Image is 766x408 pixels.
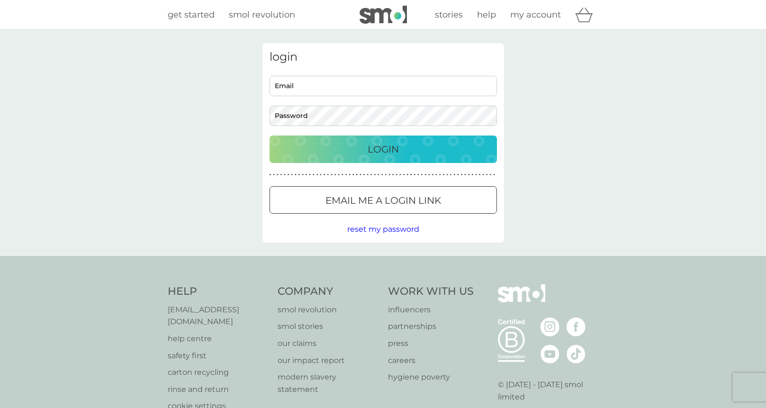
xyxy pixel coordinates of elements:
p: ● [324,172,325,177]
p: © [DATE] - [DATE] smol limited [498,379,599,403]
p: ● [370,172,372,177]
a: carton recycling [168,366,269,379]
p: ● [479,172,481,177]
p: ● [381,172,383,177]
p: ● [273,172,275,177]
button: reset my password [347,223,419,236]
p: ● [352,172,354,177]
p: ● [392,172,394,177]
p: ● [280,172,282,177]
img: visit the smol Facebook page [567,317,586,336]
p: ● [360,172,361,177]
a: my account [510,8,561,22]
p: ● [432,172,434,177]
p: ● [417,172,419,177]
h4: Work With Us [388,284,474,299]
span: stories [435,9,463,20]
button: Login [270,136,497,163]
p: ● [288,172,289,177]
p: ● [410,172,412,177]
p: ● [388,172,390,177]
p: ● [424,172,426,177]
p: ● [374,172,376,177]
p: ● [472,172,474,177]
img: visit the smol Tiktok page [567,345,586,363]
a: [EMAIL_ADDRESS][DOMAIN_NAME] [168,304,269,328]
a: get started [168,8,215,22]
p: Login [368,142,399,157]
p: ● [320,172,322,177]
p: ● [284,172,286,177]
p: ● [295,172,297,177]
p: ● [356,172,358,177]
a: stories [435,8,463,22]
p: ● [461,172,463,177]
a: modern slavery statement [278,371,378,395]
a: our impact report [278,354,378,367]
a: rinse and return [168,383,269,396]
p: ● [396,172,397,177]
p: ● [493,172,495,177]
p: ● [313,172,315,177]
p: ● [306,172,307,177]
p: ● [439,172,441,177]
p: ● [277,172,279,177]
p: ● [378,172,379,177]
p: help centre [168,333,269,345]
p: ● [403,172,405,177]
p: ● [334,172,336,177]
p: ● [414,172,416,177]
img: smol [498,284,545,317]
a: hygiene poverty [388,371,474,383]
span: smol revolution [229,9,295,20]
p: ● [302,172,304,177]
p: ● [482,172,484,177]
a: press [388,337,474,350]
span: reset my password [347,225,419,234]
span: get started [168,9,215,20]
a: careers [388,354,474,367]
p: ● [331,172,333,177]
p: ● [428,172,430,177]
h4: Help [168,284,269,299]
p: ● [446,172,448,177]
a: smol revolution [278,304,378,316]
a: safety first [168,350,269,362]
p: ● [316,172,318,177]
div: basket [575,5,599,24]
p: ● [338,172,340,177]
p: ● [291,172,293,177]
a: smol revolution [229,8,295,22]
p: ● [457,172,459,177]
p: ● [406,172,408,177]
p: ● [435,172,437,177]
a: influencers [388,304,474,316]
p: ● [468,172,470,177]
p: ● [270,172,271,177]
p: ● [475,172,477,177]
a: smol stories [278,320,378,333]
a: partnerships [388,320,474,333]
p: ● [421,172,423,177]
p: our claims [278,337,378,350]
img: visit the smol Instagram page [541,317,559,336]
p: ● [450,172,452,177]
p: ● [345,172,347,177]
p: ● [342,172,343,177]
h3: login [270,50,497,64]
p: ● [385,172,387,177]
p: ● [399,172,401,177]
p: ● [327,172,329,177]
